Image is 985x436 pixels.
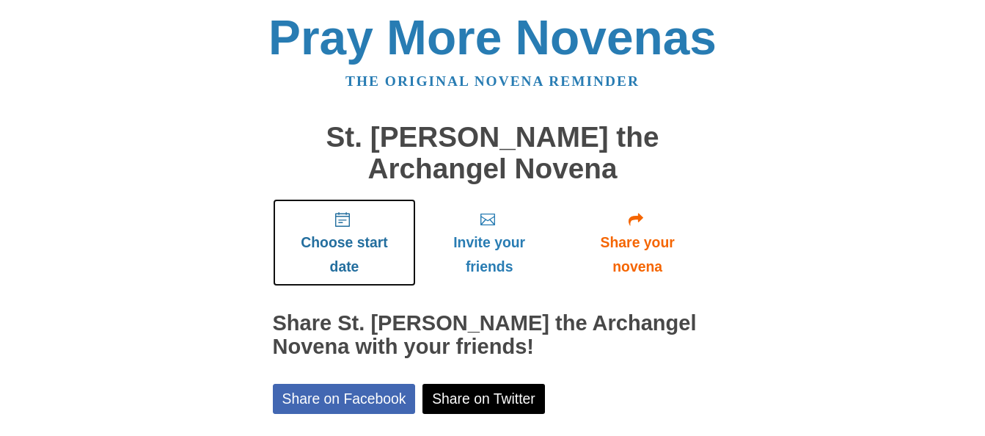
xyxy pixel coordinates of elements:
[563,199,713,286] a: Share your novena
[416,199,562,286] a: Invite your friends
[345,73,640,89] a: The original novena reminder
[273,199,417,286] a: Choose start date
[422,384,545,414] a: Share on Twitter
[273,122,713,184] h1: St. [PERSON_NAME] the Archangel Novena
[288,230,402,279] span: Choose start date
[273,384,416,414] a: Share on Facebook
[431,230,547,279] span: Invite your friends
[273,312,713,359] h2: Share St. [PERSON_NAME] the Archangel Novena with your friends!
[577,230,698,279] span: Share your novena
[268,10,717,65] a: Pray More Novenas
